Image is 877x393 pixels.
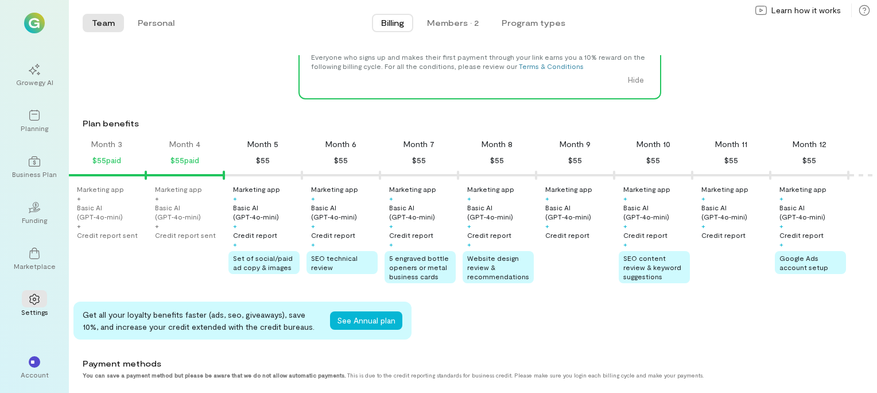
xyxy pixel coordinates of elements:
button: See Annual plan [330,311,402,330]
div: Marketing app [155,184,202,194]
div: $55 [334,153,348,167]
div: $55 [802,153,816,167]
div: Marketing app [623,184,670,194]
div: $55 [256,153,270,167]
div: Marketplace [14,261,56,271]
div: Month 11 [715,138,747,150]
div: + [311,194,315,203]
div: Basic AI (GPT‑4o‑mini) [155,203,222,221]
div: Get all your loyalty benefits faster (ads, seo, giveaways), save 10%, and increase your credit ex... [83,309,321,333]
a: Settings [14,284,55,326]
div: Marketing app [77,184,124,194]
div: Account [21,370,49,379]
div: Credit report [233,230,277,240]
div: Marketing app [545,184,592,194]
div: Basic AI (GPT‑4o‑mini) [467,203,534,221]
a: Growegy AI [14,55,55,96]
div: Growegy AI [16,78,53,87]
div: Marketing app [467,184,514,194]
div: Business Plan [12,169,57,179]
div: Month 4 [169,138,200,150]
div: Marketing app [233,184,280,194]
div: Basic AI (GPT‑4o‑mini) [77,203,143,221]
div: $55 [490,153,504,167]
div: Month 7 [403,138,434,150]
div: Basic AI (GPT‑4o‑mini) [545,203,612,221]
div: Members · 2 [427,17,479,29]
div: + [389,240,393,249]
a: Planning [14,101,55,142]
div: + [233,240,237,249]
strong: You can save a payment method but please be aware that we do not allow automatic payments. [83,372,346,379]
div: $55 [646,153,660,167]
div: $55 paid [170,153,199,167]
div: This is due to the credit reporting standards for business credit. Please make sure you login eac... [83,372,793,379]
a: Business Plan [14,147,55,188]
div: Credit report [389,230,433,240]
div: + [779,194,783,203]
div: + [389,221,393,230]
span: SEO technical review [311,254,358,271]
div: Planning [21,124,48,133]
div: Credit report sent [77,230,138,240]
div: + [623,240,627,249]
span: SEO content review & keyword suggestions [623,254,681,280]
button: Personal [129,14,184,32]
div: + [467,221,471,230]
button: Members · 2 [418,14,488,32]
div: Basic AI (GPT‑4o‑mini) [389,203,456,221]
div: Marketing app [701,184,748,194]
div: Month 5 [247,138,278,150]
button: Billing [372,14,413,32]
div: $55 [724,153,738,167]
span: Website design review & recommendations [467,254,529,280]
div: Credit report [623,230,668,240]
button: Hide [621,71,651,89]
span: Set of social/paid ad copy & images [233,254,293,271]
div: Marketing app [779,184,826,194]
div: Funding [22,215,47,225]
div: + [701,194,705,203]
a: Marketplace [14,238,55,280]
div: Month 6 [325,138,356,150]
span: Learn how it works [771,5,841,16]
div: + [467,240,471,249]
span: Google Ads account setup [779,254,828,271]
div: + [389,194,393,203]
div: Month 3 [91,138,122,150]
button: Program types [492,14,575,32]
div: + [155,194,159,203]
div: + [779,221,783,230]
div: Plan benefits [83,118,872,129]
div: Marketing app [389,184,436,194]
div: Basic AI (GPT‑4o‑mini) [701,203,768,221]
div: + [779,240,783,249]
div: Credit report [701,230,746,240]
div: + [77,221,81,230]
div: Credit report [467,230,511,240]
div: Credit report [311,230,355,240]
div: Month 12 [793,138,826,150]
div: $55 [412,153,426,167]
button: Team [83,14,124,32]
div: Month 8 [482,138,513,150]
div: + [467,194,471,203]
div: + [77,194,81,203]
div: + [545,194,549,203]
span: 5 engraved bottle openers or metal business cards [389,254,449,280]
div: Credit report [779,230,824,240]
div: Marketing app [311,184,358,194]
div: Credit report [545,230,589,240]
div: Basic AI (GPT‑4o‑mini) [779,203,846,221]
div: Credit report sent [155,230,216,240]
div: + [311,240,315,249]
span: Billing [381,17,404,29]
div: Payment methods [83,358,793,369]
div: + [623,221,627,230]
a: Funding [14,192,55,234]
div: + [155,221,159,230]
div: Basic AI (GPT‑4o‑mini) [233,203,300,221]
div: + [233,221,237,230]
div: Month 9 [560,138,591,150]
div: Basic AI (GPT‑4o‑mini) [623,203,690,221]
